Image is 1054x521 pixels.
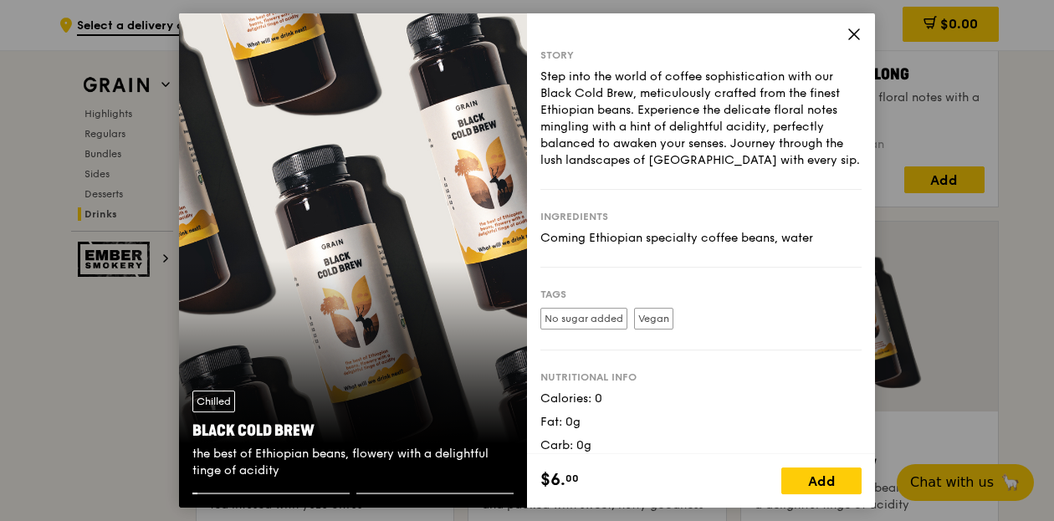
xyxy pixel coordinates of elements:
span: $6. [540,467,565,493]
label: Vegan [634,308,673,329]
div: Fat: 0g [540,414,862,431]
div: Add [781,467,862,494]
div: Nutritional info [540,370,862,384]
div: Carb: 0g [540,437,862,454]
div: Chilled [192,391,235,412]
div: Tags [540,288,862,301]
span: 00 [565,472,579,485]
div: Coming Ethiopian specialty coffee beans, water [540,230,862,247]
div: the best of Ethiopian beans, flowery with a delightful tinge of acidity [192,446,514,479]
div: Calories: 0 [540,391,862,407]
div: Black Cold Brew [192,419,514,442]
div: Ingredients [540,210,862,223]
div: Story [540,49,862,62]
div: Step into the world of coffee sophistication with our Black Cold Brew, meticulously crafted from ... [540,69,862,169]
label: No sugar added [540,308,627,329]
